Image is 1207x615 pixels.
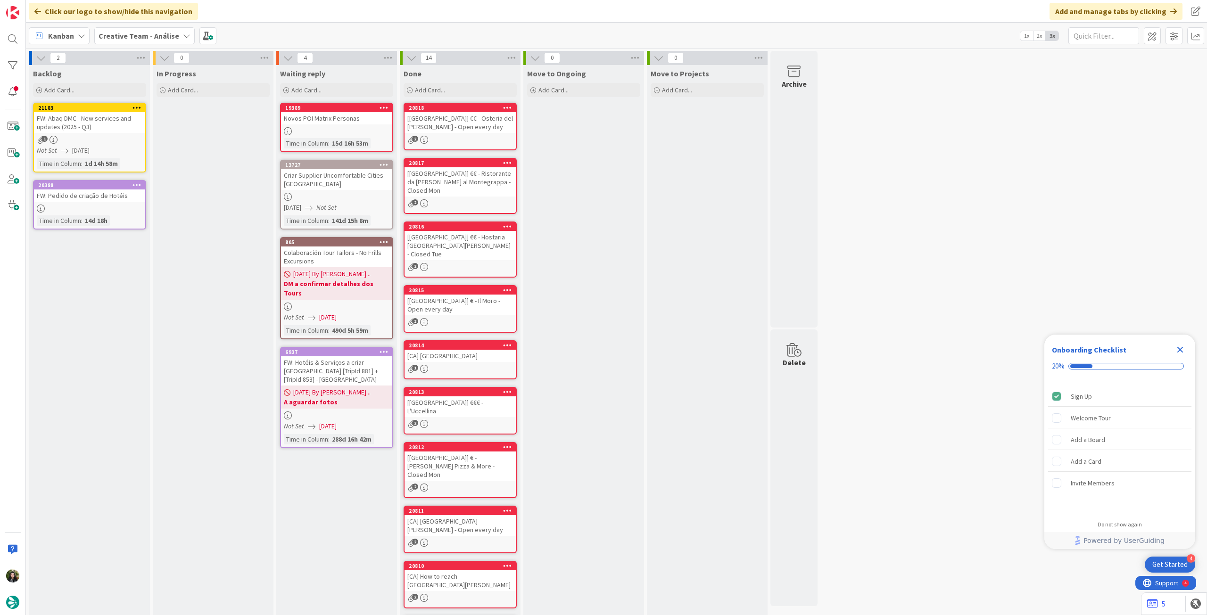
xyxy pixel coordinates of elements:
div: Checklist items [1044,382,1195,515]
div: Time in Column [284,215,328,226]
span: Waiting reply [280,69,325,78]
div: Onboarding Checklist [1052,344,1126,355]
div: Close Checklist [1173,342,1188,357]
div: 20814 [409,342,516,349]
div: 805 [285,239,392,246]
div: [[GEOGRAPHIC_DATA]] €€ - Ristorante da [PERSON_NAME] al Montegrappa - Closed Mon [405,167,516,197]
div: 13727 [285,162,392,168]
span: Add Card... [538,86,569,94]
div: 20810 [405,562,516,570]
span: [DATE] [284,203,301,213]
div: 20811[CA] [GEOGRAPHIC_DATA][PERSON_NAME] - Open every day [405,507,516,536]
div: 6937 [281,348,392,356]
a: 805Colaboración Tour Tailors - No Frills Excursions[DATE] By [PERSON_NAME]...DM a confirmar detal... [280,237,393,339]
div: Click our logo to show/hide this navigation [29,3,198,20]
div: Time in Column [284,325,328,336]
div: Time in Column [37,215,81,226]
span: Add Card... [415,86,445,94]
div: 20815[[GEOGRAPHIC_DATA]] € - Il Moro - Open every day [405,286,516,315]
div: 13727 [281,161,392,169]
div: 288d 16h 42m [330,434,374,444]
div: 20817 [405,159,516,167]
div: 19389Novos POI Matrix Personas [281,104,392,124]
a: 13727Criar Supplier Uncomfortable Cities [GEOGRAPHIC_DATA][DATE]Not SetTime in Column:141d 15h 8m [280,160,393,230]
span: : [81,215,83,226]
img: avatar [6,596,19,609]
div: 20812 [405,443,516,451]
div: 4 [1187,554,1195,563]
a: 6937FW: Hotéis & Serviços a criar [GEOGRAPHIC_DATA] [TripId 881] + [TripId 853] - [GEOGRAPHIC_DAT... [280,347,393,448]
div: Criar Supplier Uncomfortable Cities [GEOGRAPHIC_DATA] [281,169,392,190]
div: 20815 [405,286,516,295]
span: In Progress [157,69,196,78]
div: 20816[[GEOGRAPHIC_DATA]] €€ - Hostaria [GEOGRAPHIC_DATA][PERSON_NAME] - Closed Tue [405,222,516,260]
div: 20816 [409,223,516,230]
span: 1 [412,365,418,371]
div: Time in Column [284,138,328,148]
a: 20388FW: Pedido de criação de HotéisTime in Column:14d 18h [33,180,146,230]
span: Done [404,69,422,78]
div: 21183 [34,104,145,112]
div: Welcome Tour is incomplete. [1048,408,1191,428]
span: 2 [412,484,418,490]
div: 20812[[GEOGRAPHIC_DATA]] € - [PERSON_NAME] Pizza & More - Closed Mon [405,443,516,481]
div: 805 [281,238,392,246]
div: 20% [1052,362,1065,370]
span: : [328,215,330,226]
span: [DATE] By [PERSON_NAME]... [293,387,371,397]
div: 20811 [405,507,516,515]
div: Checklist progress: 20% [1052,362,1188,370]
i: Not Set [37,146,57,155]
a: 5 [1147,598,1166,609]
span: : [328,325,330,336]
div: 20813 [409,389,516,395]
div: 805Colaboración Tour Tailors - No Frills Excursions [281,238,392,267]
div: Time in Column [37,158,81,169]
a: Powered by UserGuiding [1049,532,1190,549]
a: 19389Novos POI Matrix PersonasTime in Column:15d 16h 53m [280,103,393,152]
span: Move to Projects [651,69,709,78]
span: 2 [412,594,418,600]
b: Creative Team - Análise [99,31,179,41]
div: Get Started [1152,560,1188,569]
span: 3x [1046,31,1058,41]
div: 20818 [405,104,516,112]
div: 13727Criar Supplier Uncomfortable Cities [GEOGRAPHIC_DATA] [281,161,392,190]
div: Archive [782,78,807,90]
div: Welcome Tour [1071,412,1111,424]
span: Backlog [33,69,62,78]
a: 20817[[GEOGRAPHIC_DATA]] €€ - Ristorante da [PERSON_NAME] al Montegrappa - Closed Mon [404,158,517,214]
div: 20813 [405,388,516,396]
span: 2 [50,52,66,64]
span: : [328,434,330,444]
span: : [81,158,83,169]
div: 20817[[GEOGRAPHIC_DATA]] €€ - Ristorante da [PERSON_NAME] al Montegrappa - Closed Mon [405,159,516,197]
input: Quick Filter... [1068,27,1139,44]
div: 20813[[GEOGRAPHIC_DATA]] €€€ - L'Uccellina [405,388,516,417]
div: Add a Board [1071,434,1105,445]
div: Sign Up [1071,391,1092,402]
div: 20814 [405,341,516,350]
div: 20818 [409,105,516,111]
div: Invite Members is incomplete. [1048,473,1191,493]
img: BC [6,569,19,582]
div: [[GEOGRAPHIC_DATA]] €€ - Osteria del [PERSON_NAME] - Open every day [405,112,516,133]
div: 21183FW: Abaq DMC - New services and updates (2025 - Q3) [34,104,145,133]
span: [DATE] [72,146,90,156]
div: 4 [49,4,51,11]
div: FW: Pedido de criação de Hotéis [34,189,145,202]
i: Not Set [284,313,304,321]
div: 20812 [409,444,516,451]
div: Time in Column [284,434,328,444]
span: 0 [544,52,560,64]
div: [CA] [GEOGRAPHIC_DATA][PERSON_NAME] - Open every day [405,515,516,536]
span: 4 [297,52,313,64]
div: Do not show again [1098,521,1142,528]
div: Checklist Container [1044,335,1195,549]
span: 0 [174,52,190,64]
span: [DATE] [319,312,337,322]
div: [CA] How to reach [GEOGRAPHIC_DATA][PERSON_NAME] [405,570,516,591]
div: Add and manage tabs by clicking [1050,3,1182,20]
div: 15d 16h 53m [330,138,371,148]
span: : [328,138,330,148]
